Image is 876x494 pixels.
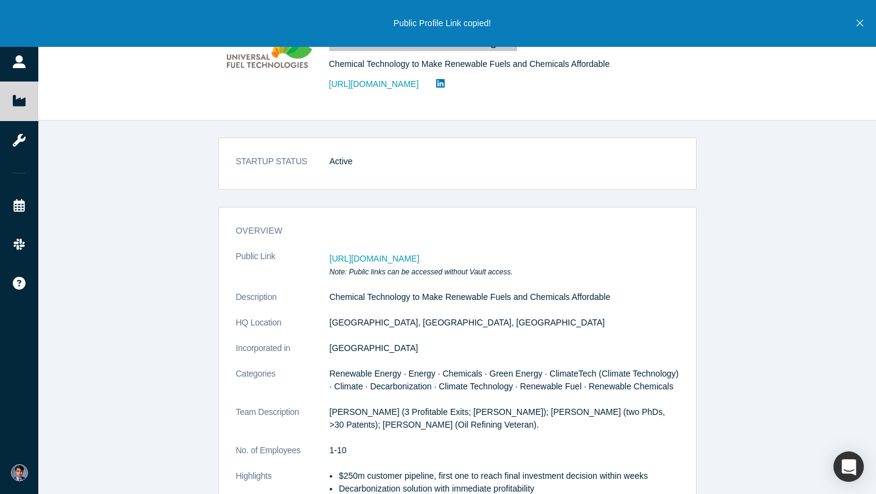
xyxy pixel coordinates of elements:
[236,291,330,316] dt: Description
[330,291,679,304] p: Chemical Technology to Make Renewable Fuels and Chemicals Affordable
[236,316,330,342] dt: HQ Location
[236,224,662,237] h3: overview
[330,369,679,391] span: Renewable Energy · Energy · Chemicals · Green Energy · ClimateTech (Climate Technology) · Climate...
[330,342,679,355] dd: [GEOGRAPHIC_DATA]
[330,316,679,329] dd: [GEOGRAPHIC_DATA], [GEOGRAPHIC_DATA], [GEOGRAPHIC_DATA]
[330,268,513,276] em: Note: Public links can be accessed without Vault access.
[236,155,330,181] dt: STARTUP STATUS
[330,406,679,431] p: [PERSON_NAME] (3 Profitable Exits; [PERSON_NAME]); [PERSON_NAME] (two PhDs, >30 Patents); [PERSON...
[329,78,419,91] a: [URL][DOMAIN_NAME]
[339,470,679,482] li: $250m customer pipeline, first one to reach final investment decision within weeks
[330,444,679,457] dd: 1-10
[11,464,28,481] img: Daanish Ahmed's Account
[236,367,330,406] dt: Categories
[330,155,679,168] dd: Active
[394,17,491,30] p: Public Profile Link copied!
[236,250,276,263] span: Public Link
[236,406,330,444] dt: Team Description
[236,444,330,470] dt: No. of Employees
[236,342,330,367] dt: Incorporated in
[227,18,312,103] img: Universal Fuel Technologies's Logo
[330,254,420,263] span: [URL][DOMAIN_NAME]
[329,58,670,71] div: Chemical Technology to Make Renewable Fuels and Chemicals Affordable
